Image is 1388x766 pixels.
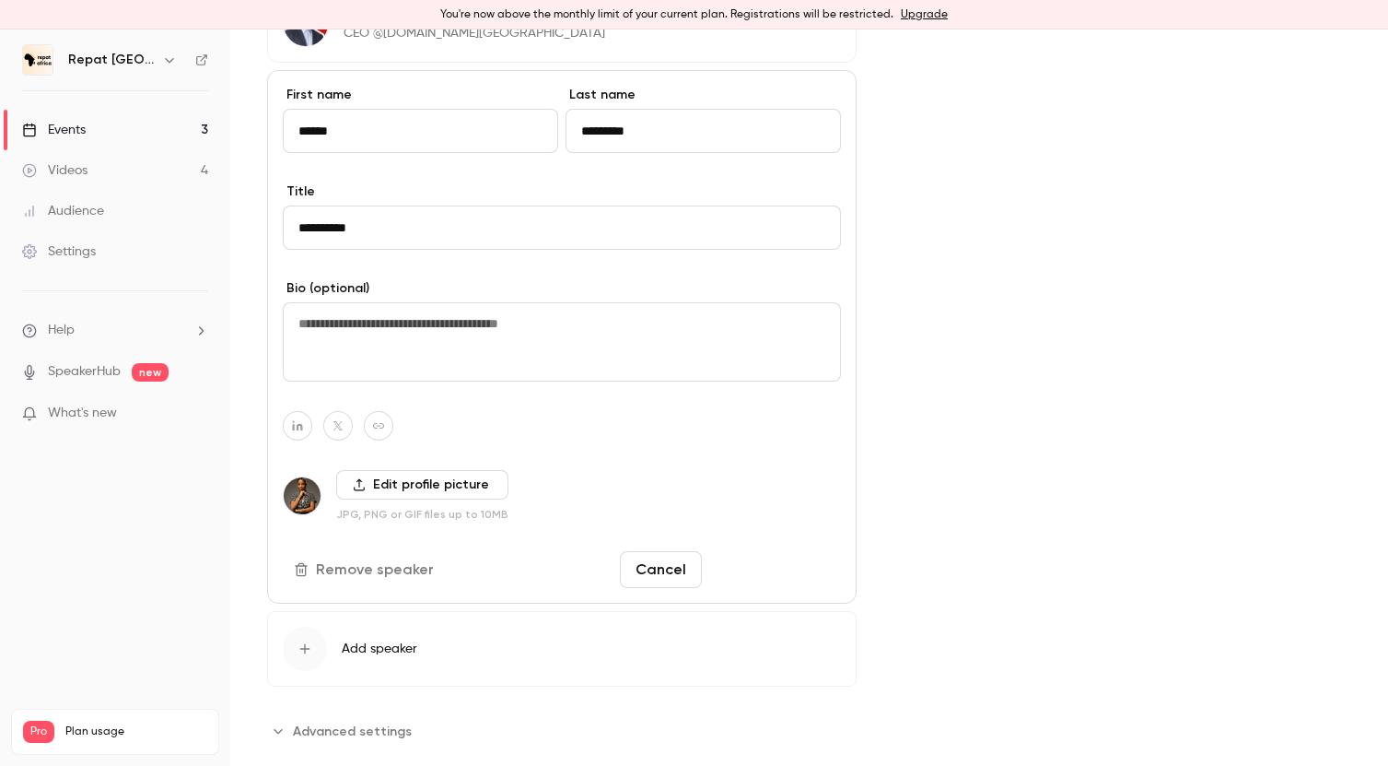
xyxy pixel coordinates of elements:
label: Last name [566,86,841,104]
div: Settings [22,242,96,261]
span: Help [48,321,75,340]
span: new [132,363,169,382]
div: Audience [22,202,104,220]
a: SpeakerHub [48,362,121,382]
button: Add speaker [267,611,857,687]
label: Edit profile picture [336,470,508,500]
span: Add speaker [342,640,417,658]
img: Hannah Dehauteur [284,477,321,514]
span: Pro [23,721,54,743]
div: Events [22,121,86,139]
section: Advanced settings [267,716,857,746]
h6: Repat [GEOGRAPHIC_DATA] [68,51,155,69]
span: What's new [48,404,117,423]
label: First name [283,86,558,104]
li: help-dropdown-opener [22,321,208,340]
span: Advanced settings [293,722,412,741]
div: Videos [22,161,87,180]
p: JPG, PNG or GIF files up to 10MB [336,507,508,522]
a: Upgrade [901,7,948,22]
label: Title [283,183,841,201]
button: Save changes [709,551,841,588]
span: Plan usage [65,725,207,739]
label: Bio (optional) [283,279,841,298]
img: Repat Africa [23,45,52,75]
iframe: Noticeable Trigger [186,406,208,422]
p: CEO @[DOMAIN_NAME][GEOGRAPHIC_DATA] [344,24,605,42]
button: Cancel [620,551,702,588]
button: Advanced settings [267,716,423,746]
button: Remove speaker [283,551,449,588]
